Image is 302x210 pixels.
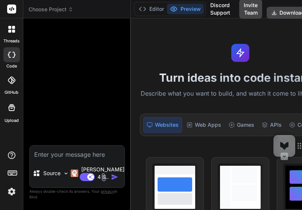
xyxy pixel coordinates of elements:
[43,169,61,177] p: Source
[136,4,167,14] button: Editor
[143,117,182,133] div: Websites
[29,188,125,201] p: Always double-check its answers. Your in Bind
[5,185,18,198] img: settings
[63,170,69,177] img: Pick Models
[5,117,19,124] label: Upload
[99,173,108,181] img: attachment
[226,117,257,133] div: Games
[6,63,17,69] label: code
[184,117,224,133] div: Web Apps
[167,4,204,14] button: Preview
[101,189,114,193] span: privacy
[259,117,285,133] div: APIs
[71,169,78,177] img: Claude 4 Sonnet
[5,89,18,96] label: GitHub
[3,38,20,44] label: threads
[81,166,124,181] p: [PERSON_NAME] 4 S..
[111,173,118,181] img: icon
[29,6,73,13] span: Choose Project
